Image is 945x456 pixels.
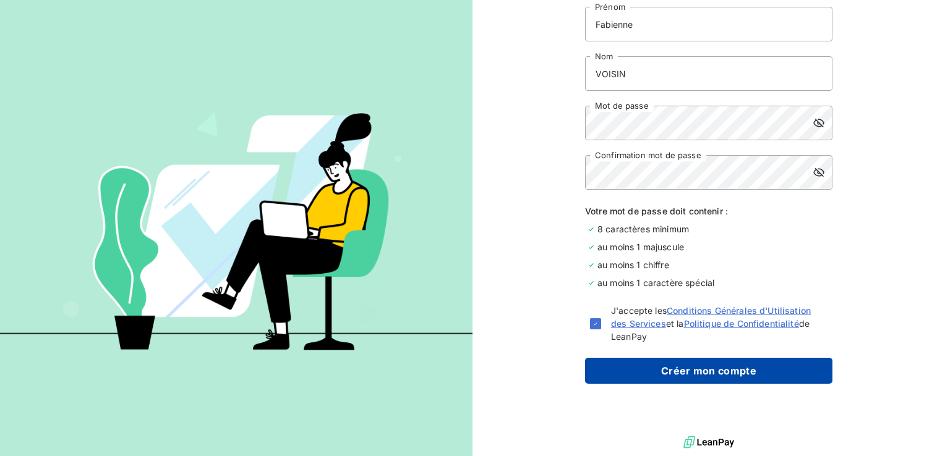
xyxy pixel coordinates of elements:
[585,205,832,217] span: Votre mot de passe doit contenir :
[597,276,714,289] span: au moins 1 caractère spécial
[597,258,669,271] span: au moins 1 chiffre
[597,240,684,253] span: au moins 1 majuscule
[585,358,832,384] button: Créer mon compte
[585,7,832,41] input: placeholder
[611,304,827,343] span: J'accepte les et la de LeanPay
[684,318,799,329] a: Politique de Confidentialité
[597,222,689,235] span: 8 caractères minimum
[611,305,811,329] a: Conditions Générales d'Utilisation des Services
[585,56,832,91] input: placeholder
[683,433,734,452] img: logo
